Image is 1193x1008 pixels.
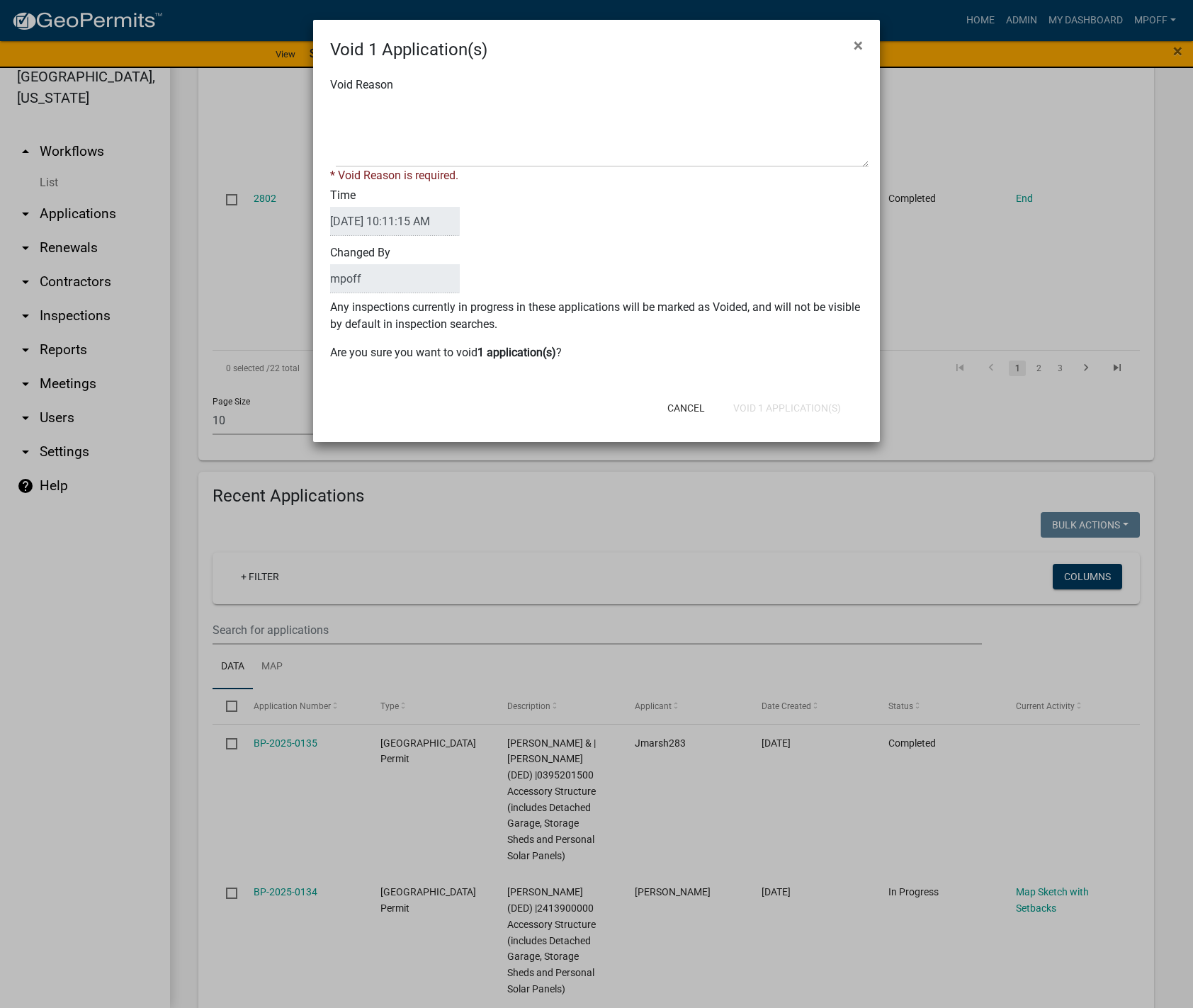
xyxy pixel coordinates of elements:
[477,346,556,359] b: 1 application(s)
[330,37,487,62] h4: Void 1 Application(s)
[330,167,863,184] div: * Void Reason is required.
[722,395,852,421] button: Void 1 Application(s)
[336,96,869,167] textarea: Void Reason
[656,395,716,421] button: Cancel
[854,35,863,55] span: ×
[330,264,460,293] input: BulkActionUser
[330,79,393,91] label: Void Reason
[330,344,863,361] p: Are you sure you want to void ?
[330,299,863,333] p: Any inspections currently in progress in these applications will be marked as Voided, and will no...
[330,247,460,293] label: Changed By
[330,207,460,236] input: DateTime
[330,190,460,236] label: Time
[842,26,874,65] button: Close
